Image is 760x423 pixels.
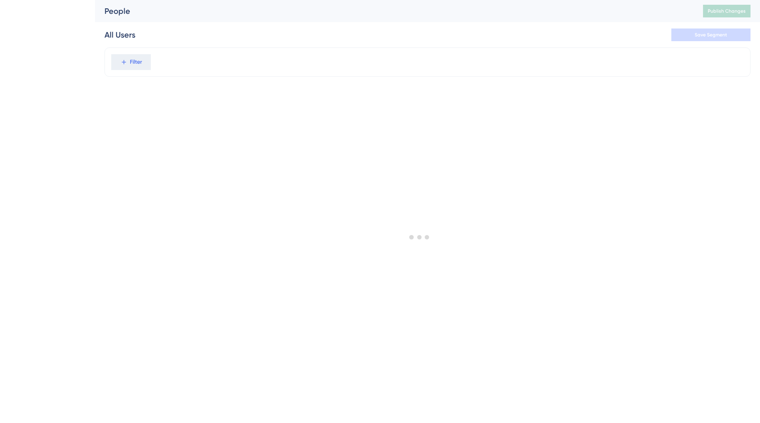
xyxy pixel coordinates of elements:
button: Publish Changes [703,5,750,17]
button: Save Segment [671,28,750,41]
div: People [104,6,683,17]
span: Save Segment [695,32,727,38]
span: Publish Changes [708,8,746,14]
div: All Users [104,29,135,40]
